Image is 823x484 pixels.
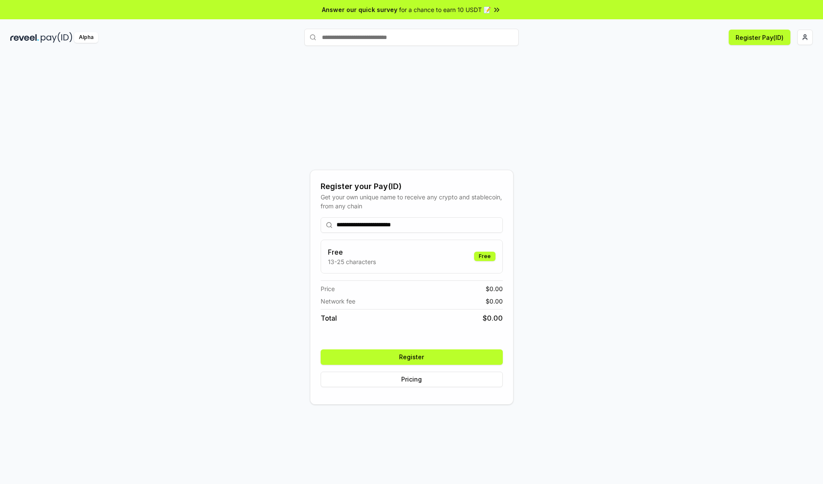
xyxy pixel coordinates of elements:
[321,192,503,210] div: Get your own unique name to receive any crypto and stablecoin, from any chain
[474,252,496,261] div: Free
[321,180,503,192] div: Register your Pay(ID)
[328,247,376,257] h3: Free
[399,5,491,14] span: for a chance to earn 10 USDT 📝
[321,297,355,306] span: Network fee
[486,284,503,293] span: $ 0.00
[321,372,503,387] button: Pricing
[486,297,503,306] span: $ 0.00
[321,313,337,323] span: Total
[328,257,376,266] p: 13-25 characters
[321,284,335,293] span: Price
[483,313,503,323] span: $ 0.00
[10,32,39,43] img: reveel_dark
[74,32,98,43] div: Alpha
[729,30,790,45] button: Register Pay(ID)
[322,5,397,14] span: Answer our quick survey
[41,32,72,43] img: pay_id
[321,349,503,365] button: Register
